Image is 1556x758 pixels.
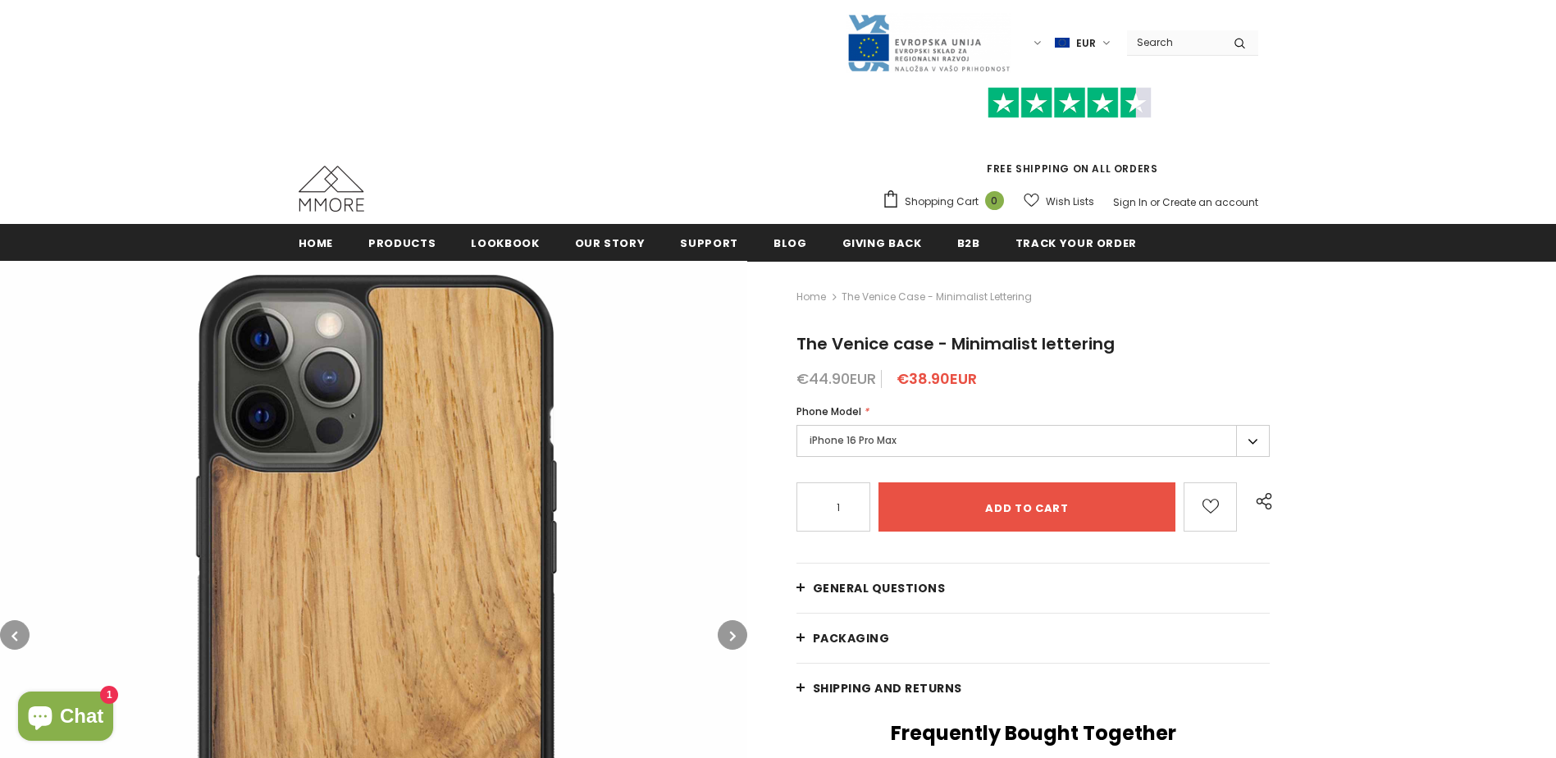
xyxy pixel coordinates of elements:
a: Create an account [1162,195,1258,209]
a: support [680,224,738,261]
a: Javni Razpis [846,35,1011,49]
span: Track your order [1015,235,1137,251]
a: General Questions [796,564,1271,613]
a: Shopping Cart 0 [882,189,1012,214]
span: PACKAGING [813,630,890,646]
span: Wish Lists [1046,194,1094,210]
a: B2B [957,224,980,261]
span: support [680,235,738,251]
img: Javni Razpis [846,13,1011,73]
span: Blog [773,235,807,251]
span: Home [299,235,334,251]
span: EUR [1076,35,1096,52]
input: Search Site [1127,30,1221,54]
img: Trust Pilot Stars [988,87,1152,119]
img: MMORE Cases [299,166,364,212]
span: €38.90EUR [897,368,977,389]
a: Track your order [1015,224,1137,261]
span: Lookbook [471,235,539,251]
span: Giving back [842,235,922,251]
a: Shipping and returns [796,664,1271,713]
span: Our Story [575,235,646,251]
span: General Questions [813,580,946,596]
span: FREE SHIPPING ON ALL ORDERS [882,94,1258,176]
a: Our Story [575,224,646,261]
input: Add to cart [878,482,1176,532]
iframe: Customer reviews powered by Trustpilot [882,118,1258,161]
a: Home [299,224,334,261]
a: Lookbook [471,224,539,261]
span: B2B [957,235,980,251]
a: Products [368,224,436,261]
span: 0 [985,191,1004,210]
h2: Frequently Bought Together [796,721,1271,746]
span: The Venice case - Minimalist lettering [842,287,1032,307]
a: Wish Lists [1024,187,1094,216]
a: Giving back [842,224,922,261]
a: Blog [773,224,807,261]
span: Shopping Cart [905,194,979,210]
span: The Venice case - Minimalist lettering [796,332,1115,355]
span: Products [368,235,436,251]
inbox-online-store-chat: Shopify online store chat [13,692,118,745]
span: Shipping and returns [813,680,962,696]
span: €44.90EUR [796,368,876,389]
a: Sign In [1113,195,1148,209]
a: PACKAGING [796,614,1271,663]
span: Phone Model [796,404,861,418]
span: or [1150,195,1160,209]
a: Home [796,287,826,307]
label: iPhone 16 Pro Max [796,425,1271,457]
